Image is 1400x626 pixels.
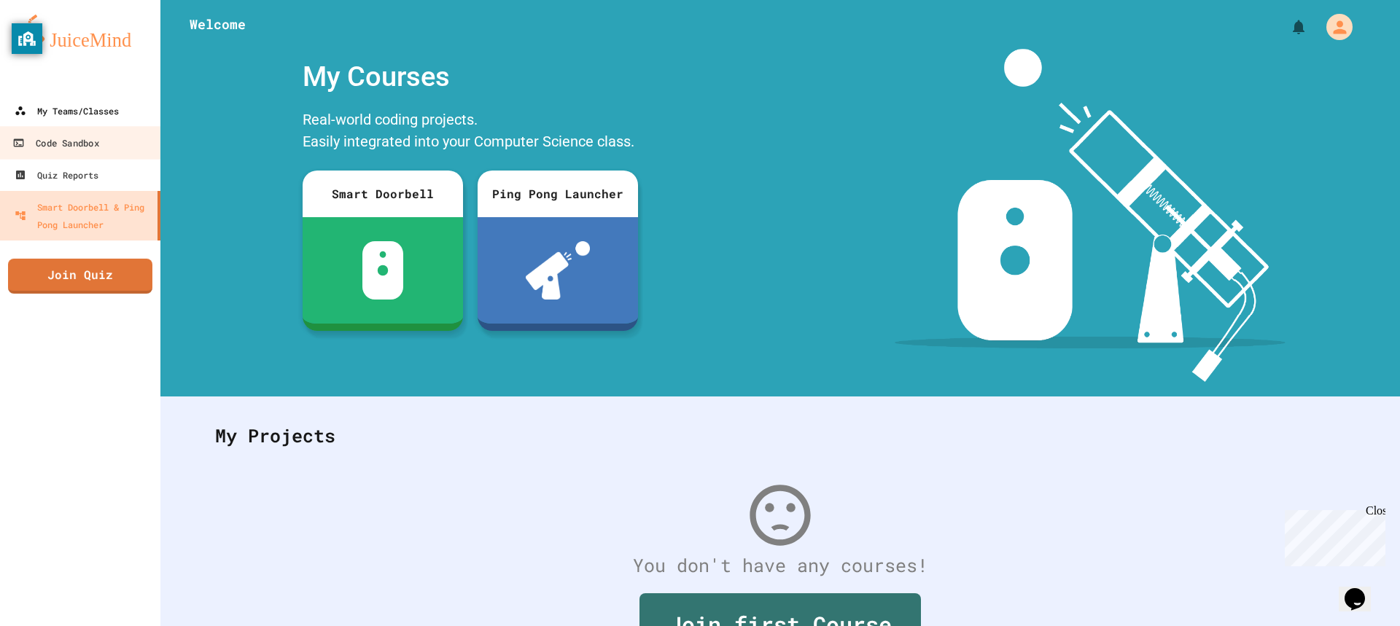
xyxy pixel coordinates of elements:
div: You don't have any courses! [201,552,1360,579]
div: Ping Pong Launcher [478,171,638,217]
img: logo-orange.svg [15,15,146,52]
div: My Courses [295,49,645,105]
div: My Notifications [1263,15,1311,39]
a: Join Quiz [8,259,152,294]
div: Smart Doorbell [303,171,463,217]
div: Smart Doorbell & Ping Pong Launcher [15,198,152,233]
div: My Teams/Classes [15,102,119,120]
div: My Projects [201,407,1360,464]
div: Real-world coding projects. Easily integrated into your Computer Science class. [295,105,645,160]
div: Code Sandbox [12,134,98,152]
img: ppl-with-ball.png [526,241,591,300]
img: banner-image-my-projects.png [895,49,1286,382]
button: privacy banner [12,23,42,54]
div: Quiz Reports [15,166,98,184]
img: sdb-white.svg [362,241,404,300]
div: My Account [1311,10,1356,44]
iframe: chat widget [1279,504,1385,566]
div: Chat with us now!Close [6,6,101,93]
iframe: chat widget [1339,568,1385,611]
